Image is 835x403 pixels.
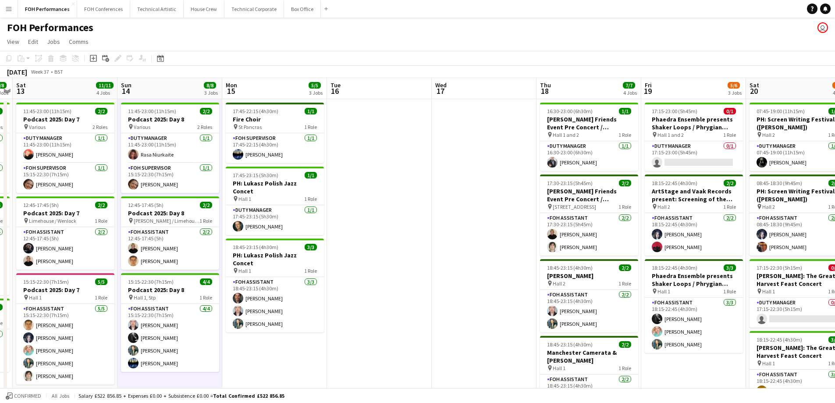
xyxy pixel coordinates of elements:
[226,167,324,235] app-job-card: 17:45-23:15 (5h30m)1/1PH: Lukasz Polish Jazz Concet Hall 11 RoleDuty Manager1/117:45-23:15 (5h30m...
[762,360,775,367] span: Hall 1
[226,115,324,123] h3: Fire Choir
[121,103,219,193] app-job-card: 11:45-23:00 (11h15m)2/2Podcast 2025: Day 8 Various2 RolesDuty Manager1/111:45-23:00 (11h15m)Rasa ...
[304,196,317,202] span: 1 Role
[623,89,637,96] div: 4 Jobs
[96,82,114,89] span: 11/11
[645,175,743,256] app-job-card: 18:15-22:45 (4h30m)2/2ArtStage and Vaak Records present: Screening of the silent masterpiece Gras...
[121,227,219,270] app-card-role: FOH Assistant2/212:45-17:45 (5h)[PERSON_NAME][PERSON_NAME]
[724,264,736,271] span: 3/3
[284,0,321,18] button: Box Office
[16,196,114,270] app-job-card: 12:45-17:45 (5h)2/2Podcast 2025: Day 7 Limehouse / Wenlock1 RoleFOH Assistant2/212:45-17:45 (5h)[...
[652,180,697,186] span: 18:15-22:45 (4h30m)
[121,304,219,372] app-card-role: FOH Assistant4/415:15-22:30 (7h15m)[PERSON_NAME][PERSON_NAME][PERSON_NAME][PERSON_NAME]
[540,115,638,131] h3: [PERSON_NAME] Friends Event Pre Concert / Manchester Camerata & [PERSON_NAME] /[PERSON_NAME] + KP...
[540,213,638,256] app-card-role: FOH Assistant2/217:30-23:15 (5h45m)[PERSON_NAME][PERSON_NAME]
[16,115,114,123] h3: Podcast 2025: Day 7
[69,38,89,46] span: Comms
[724,108,736,114] span: 0/1
[65,36,92,47] a: Comms
[28,38,38,46] span: Edit
[226,81,237,89] span: Mon
[226,103,324,163] app-job-card: 17:45-22:15 (4h30m)1/1Fire Choir St Pancras1 RoleFOH Supervisor1/117:45-22:15 (4h30m)[PERSON_NAME]
[748,86,759,96] span: 20
[200,202,212,208] span: 2/2
[16,304,114,385] app-card-role: FOH Assistant5/515:15-22:30 (7h15m)[PERSON_NAME][PERSON_NAME][PERSON_NAME][PERSON_NAME][PERSON_NAME]
[213,392,284,399] span: Total Confirmed £522 856.85
[197,124,212,130] span: 2 Roles
[121,163,219,193] app-card-role: FOH Supervisor1/115:15-22:30 (7h15m)[PERSON_NAME]
[16,209,114,217] h3: Podcast 2025: Day 7
[728,89,742,96] div: 3 Jobs
[547,341,593,348] span: 18:45-23:15 (4h30m)
[7,21,93,34] h1: FOH Performances
[224,0,284,18] button: Technical Corporate
[120,86,131,96] span: 14
[329,86,341,96] span: 16
[204,89,218,96] div: 3 Jobs
[43,36,64,47] a: Jobs
[16,273,114,385] div: 15:15-22:30 (7h15m)5/5Podcast 2025: Day 7 Hall 11 RoleFOH Assistant5/515:15-22:30 (7h15m)[PERSON_...
[134,124,150,130] span: Various
[7,68,27,76] div: [DATE]
[121,196,219,270] div: 12:45-17:45 (5h)2/2Podcast 2025: Day 8 [PERSON_NAME] / Limehouse / Wenlock + STP1 RoleFOH Assista...
[305,172,317,178] span: 1/1
[645,141,743,171] app-card-role: Duty Manager0/117:15-23:00 (5h45m)
[657,132,684,138] span: Hall 1 and 2
[226,277,324,332] app-card-role: FOH Assistant3/318:45-23:15 (4h30m)[PERSON_NAME][PERSON_NAME][PERSON_NAME]
[540,290,638,332] app-card-role: FOH Assistant2/218:45-23:15 (4h30m)[PERSON_NAME][PERSON_NAME]
[16,227,114,270] app-card-role: FOH Assistant2/212:45-17:45 (5h)[PERSON_NAME][PERSON_NAME]
[121,273,219,372] app-job-card: 15:15-22:30 (7h15m)4/4Podcast 2025: Day 8 Hall 1, Stp1 RoleFOH Assistant4/415:15-22:30 (7h15m)[PE...
[238,196,251,202] span: Hall 1
[724,180,736,186] span: 2/2
[199,294,212,301] span: 1 Role
[128,108,176,114] span: 11:45-23:00 (11h15m)
[553,203,596,210] span: [STREET_ADDRESS]
[619,108,631,114] span: 1/1
[309,82,321,89] span: 5/5
[199,218,212,224] span: 1 Role
[540,141,638,171] app-card-role: Duty Manager1/116:30-23:00 (6h30m)[PERSON_NAME]
[16,103,114,193] app-job-card: 11:45-23:00 (11h15m)2/2Podcast 2025: Day 7 Various2 RolesDuty Manager1/111:45-23:00 (11h15m)[PERS...
[553,132,579,138] span: Hall 1 and 2
[233,244,278,250] span: 18:45-23:15 (4h30m)
[226,239,324,332] app-job-card: 18:45-23:15 (4h30m)3/3PH: Lukasz Polish Jazz Concet Hall 11 RoleFOH Assistant3/318:45-23:15 (4h30...
[645,298,743,353] app-card-role: FOH Assistant3/318:15-22:45 (4h30m)[PERSON_NAME][PERSON_NAME][PERSON_NAME]
[645,81,652,89] span: Fri
[762,203,775,210] span: Hall 2
[77,0,130,18] button: FOH Conferences
[750,81,759,89] span: Sat
[723,288,736,295] span: 1 Role
[757,336,802,343] span: 18:15-22:45 (4h30m)
[309,89,323,96] div: 3 Jobs
[618,132,631,138] span: 1 Role
[817,22,828,33] app-user-avatar: Visitor Services
[121,115,219,123] h3: Podcast 2025: Day 8
[16,163,114,193] app-card-role: FOH Supervisor1/115:15-22:30 (7h15m)[PERSON_NAME]
[47,38,60,46] span: Jobs
[757,264,802,271] span: 17:15-22:30 (5h15m)
[96,89,113,96] div: 4 Jobs
[16,133,114,163] app-card-role: Duty Manager1/111:45-23:00 (11h15m)[PERSON_NAME]
[723,203,736,210] span: 1 Role
[121,209,219,217] h3: Podcast 2025: Day 8
[553,280,565,287] span: Hall 2
[540,175,638,256] div: 17:30-23:15 (5h45m)2/2[PERSON_NAME] Friends Event Pre Concert / Manchester Camerata & [PERSON_NAM...
[14,393,41,399] span: Confirmed
[539,86,551,96] span: 18
[134,294,156,301] span: Hall 1, Stp
[23,108,71,114] span: 11:45-23:00 (11h15m)
[29,68,51,75] span: Week 37
[23,278,69,285] span: 15:15-22:30 (7h15m)
[238,124,262,130] span: St Pancras
[134,218,199,224] span: [PERSON_NAME] / Limehouse / Wenlock + STP
[78,392,284,399] div: Salary £522 856.85 + Expenses £0.00 + Subsistence £0.00 =
[645,103,743,171] app-job-card: 17:15-23:00 (5h45m)0/1Phaedra Ensemble presents Shaker Loops / Phrygian Gates / ArtStage and Vaak...
[728,82,740,89] span: 5/6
